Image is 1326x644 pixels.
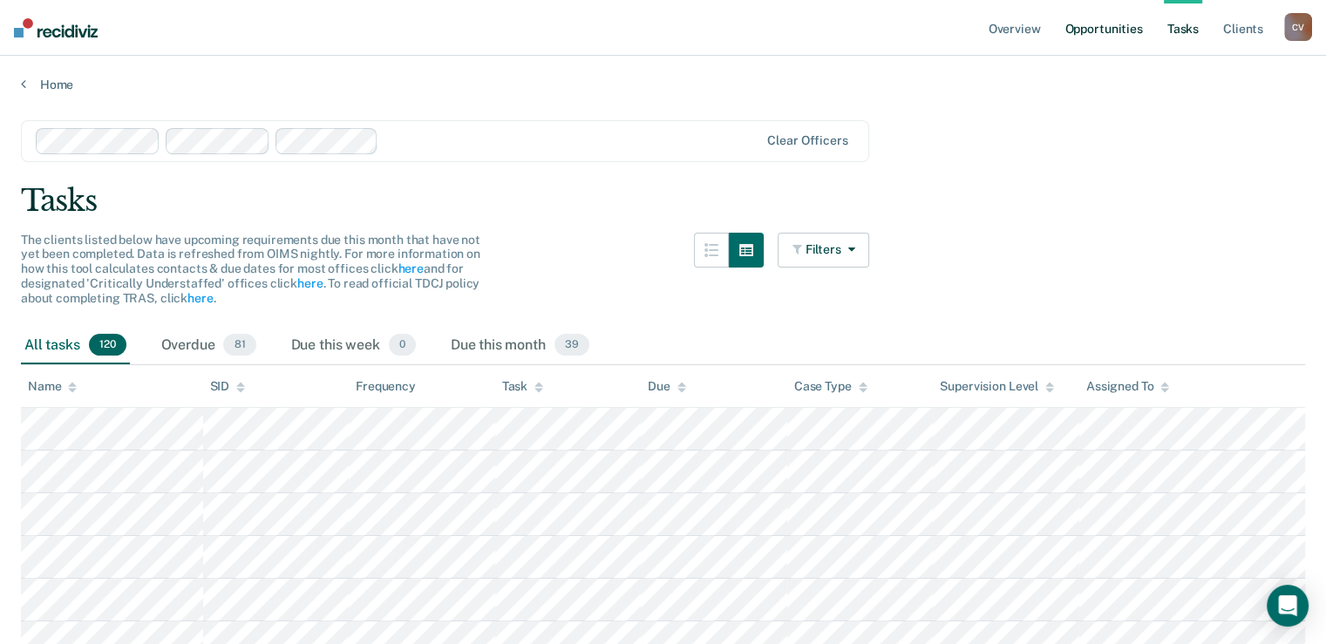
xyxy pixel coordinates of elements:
span: 120 [89,334,126,356]
div: Due this week0 [288,327,419,365]
div: SID [210,379,246,394]
a: here [187,291,213,305]
img: Recidiviz [14,18,98,37]
div: Frequency [356,379,416,394]
span: 39 [554,334,589,356]
div: C V [1284,13,1312,41]
span: 0 [389,334,416,356]
div: Due this month39 [447,327,593,365]
div: Task [502,379,543,394]
div: Overdue81 [158,327,260,365]
a: here [297,276,323,290]
div: Tasks [21,183,1305,219]
div: Assigned To [1086,379,1169,394]
div: All tasks120 [21,327,130,365]
div: Case Type [794,379,867,394]
div: Due [648,379,686,394]
div: Open Intercom Messenger [1267,585,1309,627]
button: CV [1284,13,1312,41]
a: Home [21,77,1305,92]
div: Name [28,379,77,394]
span: 81 [223,334,255,356]
div: Supervision Level [940,379,1054,394]
a: here [398,261,423,275]
span: The clients listed below have upcoming requirements due this month that have not yet been complet... [21,233,480,305]
div: Clear officers [767,133,847,148]
button: Filters [778,233,870,268]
